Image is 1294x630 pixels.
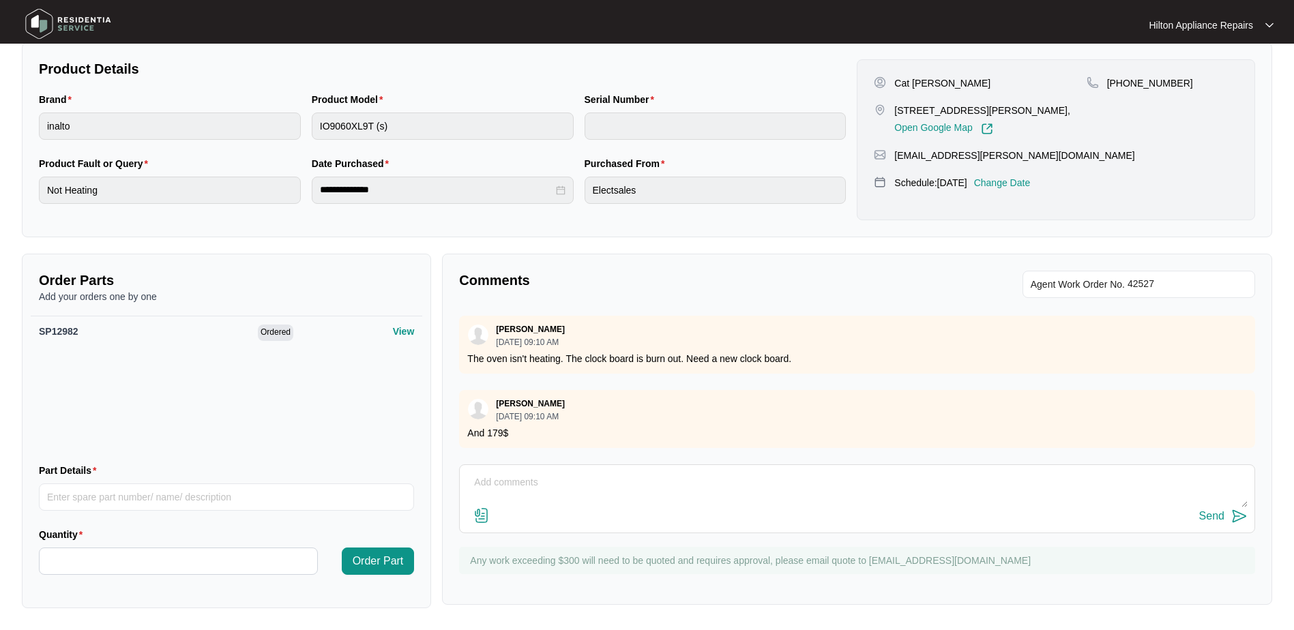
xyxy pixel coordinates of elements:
[39,112,301,140] input: Brand
[467,352,1247,365] p: The oven isn't heating. The clock board is burn out. Need a new clock board.
[353,553,404,569] span: Order Part
[894,123,992,135] a: Open Google Map
[585,93,660,106] label: Serial Number
[320,183,553,197] input: Date Purchased
[1265,22,1274,29] img: dropdown arrow
[39,464,102,477] label: Part Details
[39,177,301,204] input: Product Fault or Query
[258,325,293,341] span: Ordered
[874,176,886,188] img: map-pin
[894,76,990,90] p: Cat [PERSON_NAME]
[39,528,88,541] label: Quantity
[894,149,1134,162] p: [EMAIL_ADDRESS][PERSON_NAME][DOMAIN_NAME]
[496,338,565,346] p: [DATE] 09:10 AM
[1087,76,1099,89] img: map-pin
[496,412,565,421] p: [DATE] 09:10 AM
[981,123,993,135] img: Link-External
[39,271,414,290] p: Order Parts
[894,104,1070,117] p: [STREET_ADDRESS][PERSON_NAME],
[39,59,846,78] p: Product Details
[585,157,671,170] label: Purchased From
[585,112,847,140] input: Serial Number
[1149,18,1253,32] p: Hilton Appliance Repairs
[874,76,886,89] img: user-pin
[1231,508,1248,524] img: send-icon.svg
[39,290,414,303] p: Add your orders one by one
[468,399,488,419] img: user.svg
[1107,76,1193,90] p: [PHONE_NUMBER]
[20,3,116,44] img: residentia service logo
[312,112,574,140] input: Product Model
[1128,276,1247,292] input: Add Agent Work Order No.
[1199,510,1224,522] div: Send
[39,483,414,511] input: Part Details
[473,507,490,524] img: file-attachment-doc.svg
[1031,276,1125,292] span: Agent Work Order No.
[312,157,394,170] label: Date Purchased
[393,325,415,338] p: View
[468,325,488,345] img: user.svg
[39,157,153,170] label: Product Fault or Query
[1199,507,1248,526] button: Send
[39,93,77,106] label: Brand
[585,177,847,204] input: Purchased From
[467,426,1247,440] p: And 179$
[39,326,78,337] span: SP12982
[974,176,1031,190] p: Change Date
[496,324,565,335] p: [PERSON_NAME]
[40,548,317,574] input: Quantity
[342,547,415,575] button: Order Part
[874,149,886,161] img: map-pin
[496,398,565,409] p: [PERSON_NAME]
[312,93,389,106] label: Product Model
[874,104,886,116] img: map-pin
[470,554,1248,567] p: Any work exceeding $300 will need to be quoted and requires approval, please email quote to [EMAI...
[894,176,967,190] p: Schedule: [DATE]
[459,271,847,290] p: Comments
